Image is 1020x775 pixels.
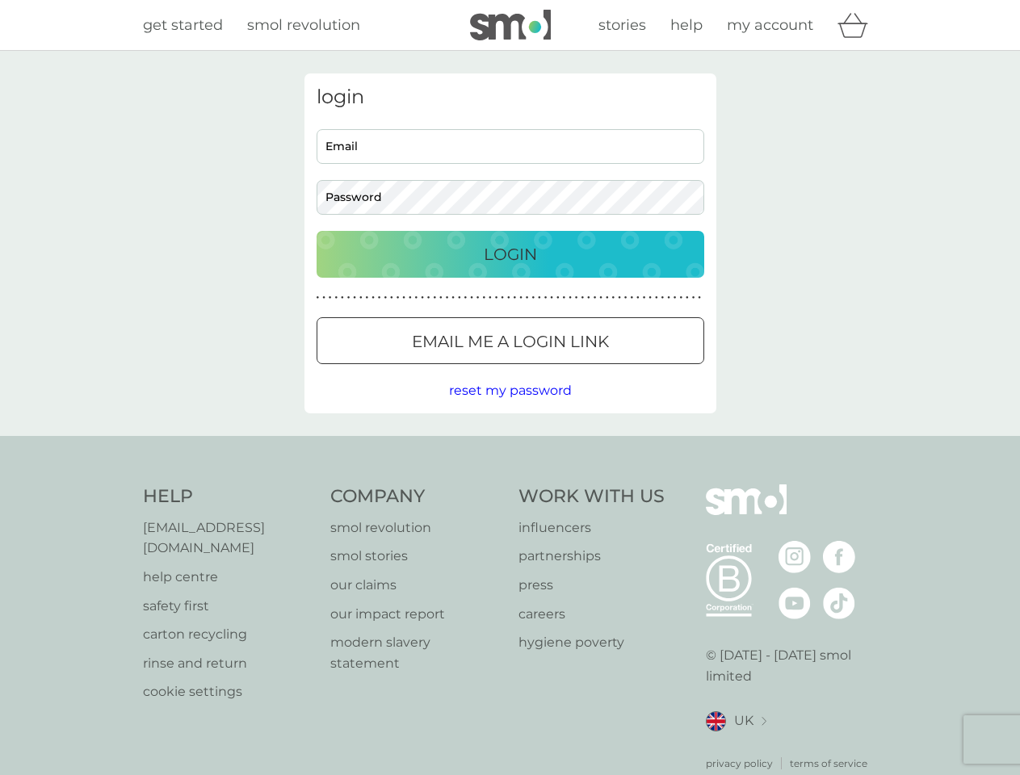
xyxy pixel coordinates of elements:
[317,86,704,109] h3: login
[412,329,609,354] p: Email me a login link
[371,294,375,302] p: ●
[507,294,510,302] p: ●
[143,484,315,509] h4: Help
[347,294,350,302] p: ●
[706,484,787,539] img: smol
[427,294,430,302] p: ●
[317,317,704,364] button: Email me a login link
[359,294,363,302] p: ●
[661,294,665,302] p: ●
[670,16,703,34] span: help
[779,541,811,573] img: visit the smol Instagram page
[384,294,387,302] p: ●
[514,294,517,302] p: ●
[421,294,424,302] p: ●
[143,567,315,588] a: help centre
[612,294,615,302] p: ●
[779,587,811,619] img: visit the smol Youtube page
[451,294,455,302] p: ●
[727,14,813,37] a: my account
[624,294,628,302] p: ●
[330,575,502,596] p: our claims
[484,241,537,267] p: Login
[575,294,578,302] p: ●
[143,596,315,617] a: safety first
[686,294,689,302] p: ●
[330,517,502,538] a: smol revolution
[489,294,492,302] p: ●
[330,604,502,625] a: our impact report
[433,294,436,302] p: ●
[518,484,665,509] h4: Work With Us
[837,9,878,41] div: basket
[143,517,315,559] a: [EMAIL_ADDRESS][DOMAIN_NAME]
[464,294,468,302] p: ●
[823,541,855,573] img: visit the smol Facebook page
[692,294,695,302] p: ●
[330,484,502,509] h4: Company
[518,517,665,538] a: influencers
[482,294,485,302] p: ●
[649,294,652,302] p: ●
[518,632,665,653] p: hygiene poverty
[550,294,553,302] p: ●
[618,294,621,302] p: ●
[519,294,523,302] p: ●
[706,645,878,686] p: © [DATE] - [DATE] smol limited
[790,756,867,771] a: terms of service
[599,294,602,302] p: ●
[353,294,356,302] p: ●
[458,294,461,302] p: ●
[630,294,633,302] p: ●
[247,16,360,34] span: smol revolution
[330,632,502,673] a: modern slavery statement
[409,294,412,302] p: ●
[449,380,572,401] button: reset my password
[476,294,480,302] p: ●
[734,710,753,731] span: UK
[706,756,773,771] a: privacy policy
[655,294,658,302] p: ●
[317,294,320,302] p: ●
[698,294,701,302] p: ●
[670,14,703,37] a: help
[470,294,473,302] p: ●
[329,294,332,302] p: ●
[397,294,400,302] p: ●
[143,14,223,37] a: get started
[378,294,381,302] p: ●
[501,294,504,302] p: ●
[518,546,665,567] a: partnerships
[544,294,548,302] p: ●
[636,294,640,302] p: ●
[415,294,418,302] p: ●
[706,711,726,731] img: UK flag
[823,587,855,619] img: visit the smol Tiktok page
[143,624,315,645] a: carton recycling
[317,231,704,278] button: Login
[594,294,597,302] p: ●
[563,294,566,302] p: ●
[587,294,590,302] p: ●
[330,546,502,567] p: smol stories
[470,10,551,40] img: smol
[674,294,677,302] p: ●
[366,294,369,302] p: ●
[341,294,344,302] p: ●
[643,294,646,302] p: ●
[446,294,449,302] p: ●
[569,294,572,302] p: ●
[762,717,766,726] img: select a new location
[526,294,529,302] p: ●
[334,294,338,302] p: ●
